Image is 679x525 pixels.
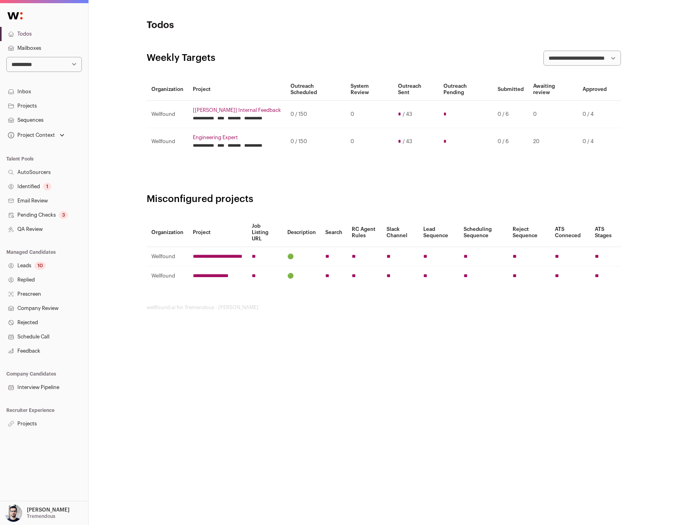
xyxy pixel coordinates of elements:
h1: Todos [147,19,305,32]
th: Description [283,218,321,247]
th: Outreach Sent [393,78,439,101]
th: Search [321,218,347,247]
th: ATS Stages [590,218,621,247]
th: Job Listing URL [247,218,283,247]
th: Slack Channel [382,218,419,247]
th: Awaiting review [528,78,578,101]
a: Engineering Expert [193,134,281,141]
td: Wellfound [147,266,188,286]
td: 0 / 4 [578,128,611,155]
td: Wellfound [147,247,188,266]
p: [PERSON_NAME] [27,507,70,513]
div: 3 [59,211,68,219]
td: 20 [528,128,578,155]
td: 0 / 150 [286,101,346,128]
th: Reject Sequence [508,218,550,247]
span: / 43 [403,111,412,117]
th: System Review [346,78,393,101]
footer: wellfound:ai for Tremendous - [PERSON_NAME] [147,304,621,311]
td: 🟢 [283,266,321,286]
th: ATS Conneced [550,218,590,247]
div: 1 [43,183,51,191]
div: Project Context [6,132,55,138]
th: RC Agent Rules [347,218,382,247]
td: 0 [528,101,578,128]
button: Open dropdown [3,504,71,522]
th: Submitted [493,78,528,101]
th: Scheduling Sequence [459,218,508,247]
img: 10051957-medium_jpg [5,504,22,522]
th: Project [188,218,247,247]
td: 🟢 [283,247,321,266]
h2: Misconfigured projects [147,193,621,206]
p: Tremendous [27,513,55,519]
th: Outreach Pending [439,78,493,101]
td: 0 / 150 [286,128,346,155]
td: 0 [346,101,393,128]
th: Lead Sequence [419,218,459,247]
span: / 43 [403,138,412,145]
th: Approved [578,78,611,101]
th: Organization [147,78,188,101]
td: 0 / 6 [493,128,528,155]
td: 0 [346,128,393,155]
h2: Weekly Targets [147,52,215,64]
img: Wellfound [3,8,27,24]
th: Project [188,78,286,101]
th: Outreach Scheduled [286,78,346,101]
td: 0 / 6 [493,101,528,128]
td: 0 / 4 [578,101,611,128]
button: Open dropdown [6,130,66,141]
a: [[PERSON_NAME]] Internal Feedback [193,107,281,113]
th: Organization [147,218,188,247]
td: Wellfound [147,101,188,128]
td: Wellfound [147,128,188,155]
div: 10 [34,262,46,270]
